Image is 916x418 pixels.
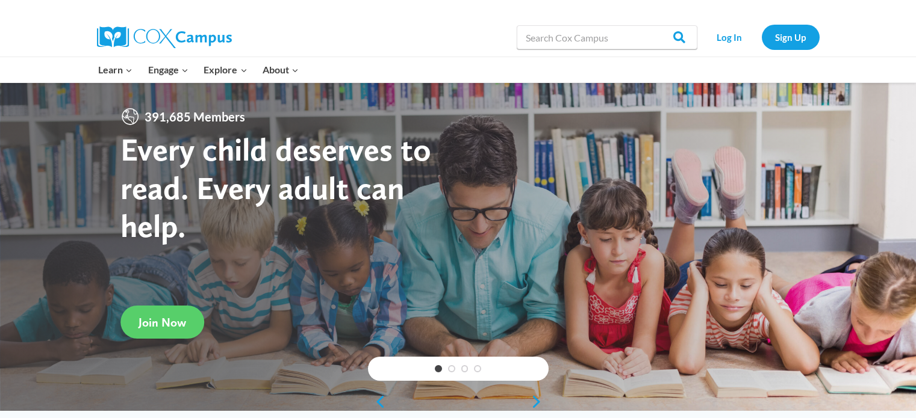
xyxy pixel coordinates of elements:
a: 3 [461,365,469,372]
span: About [263,62,299,78]
a: Log In [703,25,756,49]
strong: Every child deserves to read. Every adult can help. [120,130,431,245]
span: Explore [204,62,247,78]
div: content slider buttons [368,390,549,414]
span: 391,685 Members [140,107,250,126]
a: 4 [474,365,481,372]
a: 2 [448,365,455,372]
a: previous [368,395,386,409]
a: 1 [435,365,442,372]
img: Cox Campus [97,26,232,48]
nav: Secondary Navigation [703,25,820,49]
a: next [531,395,549,409]
span: Join Now [139,315,186,330]
span: Learn [98,62,132,78]
a: Join Now [120,306,204,339]
nav: Primary Navigation [91,57,307,82]
span: Engage [148,62,188,78]
input: Search Cox Campus [517,25,697,49]
a: Sign Up [762,25,820,49]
